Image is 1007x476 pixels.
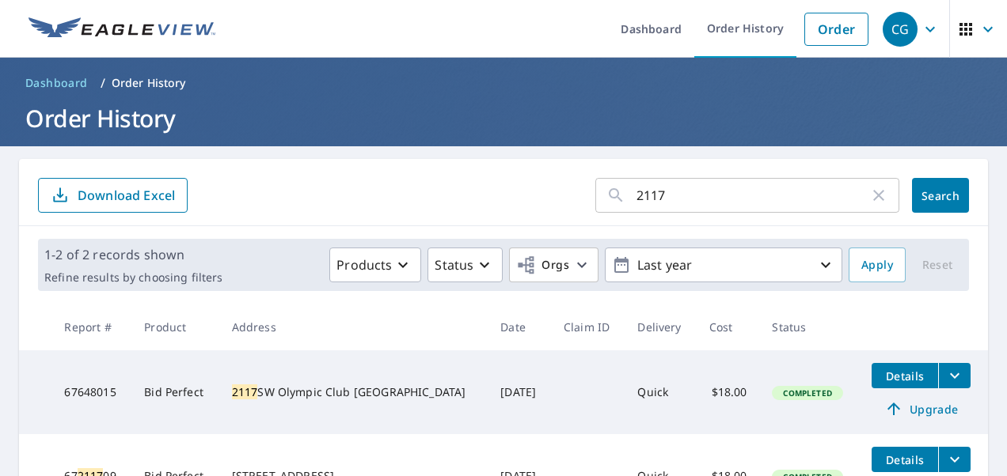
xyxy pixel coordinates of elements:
nav: breadcrumb [19,70,988,96]
span: Details [881,452,929,467]
mark: 2117 [232,384,258,399]
button: Orgs [509,247,598,282]
span: Orgs [516,255,569,275]
img: EV Logo [28,17,215,41]
p: Status [435,255,473,274]
button: Last year [605,247,842,282]
th: Address [219,304,488,350]
a: Upgrade [872,396,971,421]
td: Bid Perfect [131,350,219,434]
th: Report # [51,304,131,350]
p: Download Excel [78,187,175,204]
a: Order [804,13,868,46]
th: Product [131,304,219,350]
span: Completed [773,387,841,399]
span: Details [881,368,929,383]
p: Products [336,255,392,274]
th: Delivery [625,304,696,350]
td: $18.00 [697,350,760,434]
span: Apply [861,255,893,275]
h1: Order History [19,102,988,134]
td: 67648015 [51,350,131,434]
p: Order History [112,75,186,91]
th: Status [759,304,859,350]
p: 1-2 of 2 records shown [44,245,222,264]
td: [DATE] [488,350,551,434]
button: Products [329,247,421,282]
button: filesDropdownBtn-67648015 [938,363,971,388]
button: Search [912,178,969,213]
div: SW Olympic Club [GEOGRAPHIC_DATA] [232,384,475,400]
th: Claim ID [551,304,625,350]
span: Search [925,188,956,203]
span: Dashboard [25,75,88,91]
th: Date [488,304,551,350]
button: detailsBtn-67648015 [872,363,938,388]
a: Dashboard [19,70,94,96]
th: Cost [697,304,760,350]
button: detailsBtn-67211709 [872,447,938,472]
p: Refine results by choosing filters [44,270,222,285]
td: Quick [625,350,696,434]
button: Status [427,247,503,282]
div: CG [883,12,918,47]
button: filesDropdownBtn-67211709 [938,447,971,472]
button: Apply [849,247,906,282]
p: Last year [631,251,816,279]
li: / [101,74,105,93]
span: Upgrade [881,399,961,418]
input: Address, Report #, Claim ID, etc. [636,173,869,217]
button: Download Excel [38,178,188,213]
